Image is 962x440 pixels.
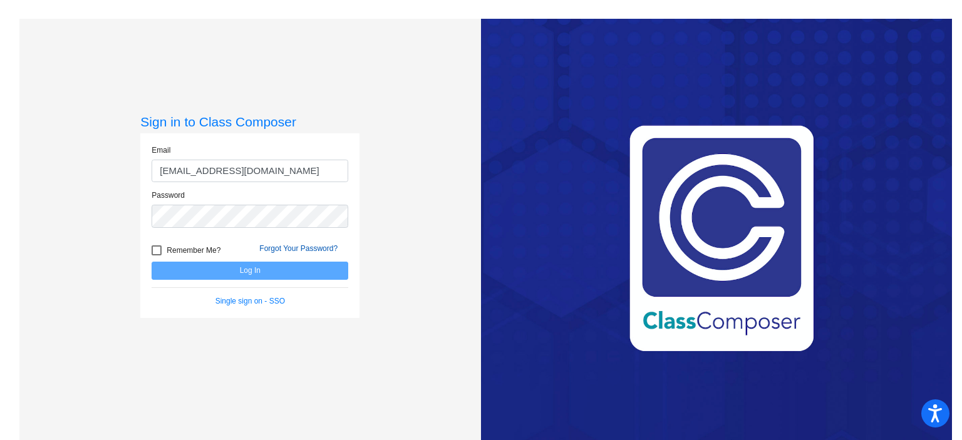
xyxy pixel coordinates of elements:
[152,145,170,156] label: Email
[140,114,359,130] h3: Sign in to Class Composer
[152,262,348,280] button: Log In
[167,243,220,258] span: Remember Me?
[152,190,185,201] label: Password
[215,297,285,305] a: Single sign on - SSO
[259,244,338,253] a: Forgot Your Password?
